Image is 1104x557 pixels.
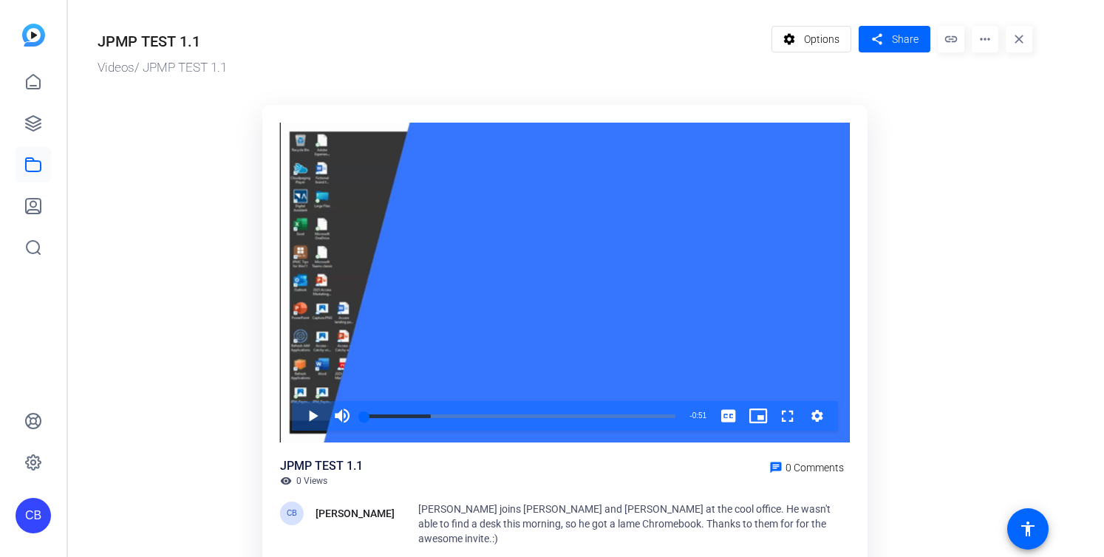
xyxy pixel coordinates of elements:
div: JPMP TEST 1.1 [98,30,200,52]
div: JPMP TEST 1.1 [280,457,363,475]
button: Options [771,26,852,52]
span: 0 Views [296,475,327,487]
div: CB [16,498,51,533]
span: [PERSON_NAME] joins [PERSON_NAME] and [PERSON_NAME] at the cool office. He wasn't able to find a ... [418,503,831,544]
img: blue-gradient.svg [22,24,45,47]
button: Captions [714,401,743,431]
span: Share [892,32,919,47]
div: / JPMP TEST 1.1 [98,58,764,78]
span: 0 Comments [786,462,844,474]
mat-icon: more_horiz [972,26,998,52]
div: Progress Bar [364,414,675,418]
mat-icon: close [1006,26,1032,52]
div: Video Player [280,123,850,443]
span: Options [804,25,839,53]
button: Share [859,26,930,52]
button: Mute [327,401,357,431]
mat-icon: share [868,30,886,49]
mat-icon: accessibility [1019,520,1037,538]
button: Fullscreen [773,401,803,431]
mat-icon: visibility [280,475,292,487]
span: 0:51 [692,411,706,420]
div: CB [280,502,304,525]
button: Picture-in-Picture [743,401,773,431]
a: Videos [98,60,134,75]
div: [PERSON_NAME] [316,505,395,522]
span: - [689,411,692,420]
a: 0 Comments [763,457,850,475]
mat-icon: chat [769,461,783,474]
button: Play [298,401,327,431]
mat-icon: link [938,26,964,52]
mat-icon: settings [780,25,799,53]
